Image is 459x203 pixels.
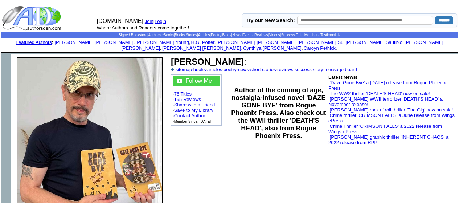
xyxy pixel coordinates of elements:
a: Testimonials [320,33,340,37]
a: [PERSON_NAME] [PERSON_NAME] [121,40,443,51]
a: [PERSON_NAME] [PERSON_NAME] [217,40,295,45]
a: Login [155,19,166,24]
a: H.G. Potter [191,40,214,45]
a: [PERSON_NAME] Saulibio [345,40,402,45]
img: shim.gif [229,52,230,53]
a: poetry [224,67,237,72]
font: · · · · · · [173,76,220,124]
font: · [328,123,442,134]
a: Caroyn Pethick [304,45,336,51]
a: Reviews [254,33,268,37]
font: · · · · · · · · [171,67,357,72]
a: message board [324,67,357,72]
a: [PERSON_NAME] rock n' roll thriller 'The Gig' now on sale! [330,107,453,113]
a: Follow Me [185,78,212,84]
b: [PERSON_NAME] [171,57,244,66]
a: 'Daze Gone Bye' a [DATE] release from Rogue Phoenix Press [328,80,446,91]
a: Stories [186,33,197,37]
a: Crime thriller 'CRIMSON FALLS' a June release from Wings ePress [328,113,455,123]
a: Join [145,19,153,24]
img: gc.jpg [177,79,182,83]
a: Blogs [222,33,231,37]
a: reviews [277,67,293,72]
a: [PERSON_NAME] [PERSON_NAME] [162,45,241,51]
font: : [171,57,246,66]
font: · [328,91,430,96]
font: [DOMAIN_NAME] [97,18,143,24]
a: eBooks [162,33,174,37]
img: shim.gif [1,54,11,64]
a: Signed Bookstore [119,33,147,37]
a: Share with a Friend [174,102,215,107]
font: i [242,46,243,50]
a: Videos [269,33,280,37]
a: [PERSON_NAME] graphic thriller 'INHERENT CHAOS' a 2022 release from RPP! [328,134,448,145]
a: [PERSON_NAME] [PERSON_NAME] [54,40,133,45]
a: News [232,33,241,37]
a: articles [207,67,222,72]
a: books [193,67,206,72]
b: Latest News! [328,74,357,80]
a: [PERSON_NAME] WWII terrorizer 'DEATH'S HEAD' a November release! [328,96,443,107]
span: | | | | | | | | | | | | | | [119,33,340,37]
label: Try our New Search: [246,17,295,23]
a: Gold Members [296,33,320,37]
a: Articles [198,33,210,37]
a: Authors [148,33,160,37]
a: Success [281,33,295,37]
a: sitemap [176,67,192,72]
a: success story [295,67,323,72]
font: | [153,19,169,24]
a: news [238,67,249,72]
a: Save to My Library [174,107,213,113]
font: · [328,107,453,113]
font: · [328,113,455,123]
font: , , , , , , , , , , [54,40,443,51]
a: Events [242,33,254,37]
b: Author of the coming of age, nostalgia-infused novel 'DAZE GONE BYE' from Rogue Phoenix Press. Al... [231,86,326,139]
a: Cynth'ya [PERSON_NAME] [243,45,302,51]
font: i [161,46,162,50]
font: i [337,46,338,50]
a: [PERSON_NAME] Su [298,40,343,45]
font: Member Since: [DATE] [174,119,211,123]
font: : [16,40,53,45]
font: Where Authors and Readers come together! [97,25,189,31]
a: Contact Author [174,113,205,118]
font: i [303,46,304,50]
a: 76 Titles [174,91,192,97]
a: Featured Authors [16,40,52,45]
a: Crime Thriller 'CRIMSON FALLS' a 2022 release from Wings ePress! [328,123,442,134]
img: a_336699.gif [171,68,174,71]
img: shim.gif [229,53,230,54]
font: i [216,41,216,45]
font: · [328,80,446,91]
font: i [190,41,191,45]
a: Poetry [211,33,221,37]
a: 195 Reviews [174,97,201,102]
font: · [328,134,448,145]
font: · [328,96,443,107]
a: The WW2 thriller 'DEATH'S HEAD' now on sale! [330,91,430,96]
a: short stories [250,67,276,72]
a: Books [175,33,185,37]
img: logo_ad.gif [2,5,63,31]
a: [PERSON_NAME] Young [136,40,189,45]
